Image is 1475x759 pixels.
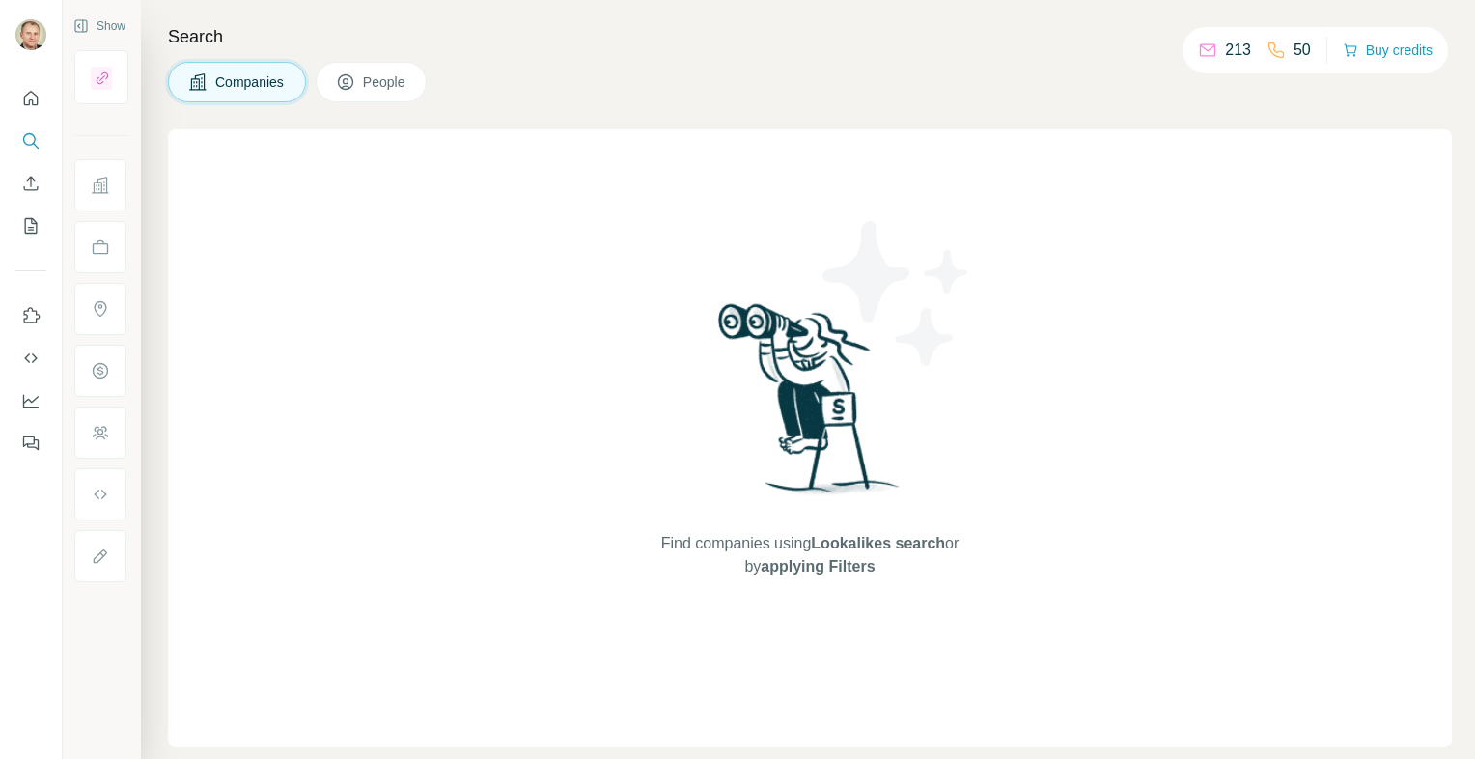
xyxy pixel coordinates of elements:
span: Companies [215,72,286,92]
p: 213 [1225,39,1251,62]
img: Surfe Illustration - Stars [810,207,984,380]
span: applying Filters [761,558,875,575]
span: Lookalikes search [811,535,945,551]
button: Feedback [15,426,46,461]
button: Quick start [15,81,46,116]
button: My lists [15,209,46,243]
img: Avatar [15,19,46,50]
button: Search [15,124,46,158]
span: Find companies using or by [655,532,964,578]
button: Use Surfe API [15,341,46,376]
h4: Search [168,23,1452,50]
button: Buy credits [1343,37,1433,64]
button: Enrich CSV [15,166,46,201]
span: People [363,72,407,92]
p: 50 [1294,39,1311,62]
img: Surfe Illustration - Woman searching with binoculars [710,298,910,514]
button: Use Surfe on LinkedIn [15,298,46,333]
button: Dashboard [15,383,46,418]
button: Show [60,12,139,41]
